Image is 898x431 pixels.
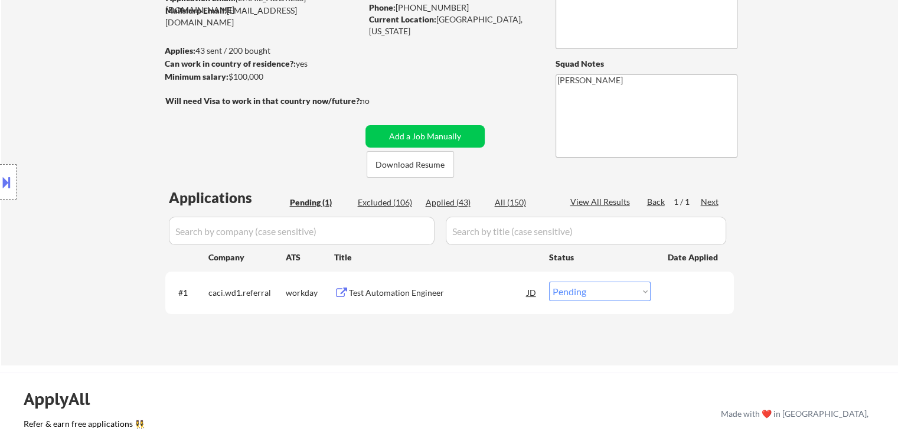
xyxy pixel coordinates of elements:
div: Company [208,252,286,263]
div: [PHONE_NUMBER] [369,2,536,14]
div: caci.wd1.referral [208,287,286,299]
div: [GEOGRAPHIC_DATA], [US_STATE] [369,14,536,37]
div: Applied (43) [426,197,485,208]
div: workday [286,287,334,299]
div: Squad Notes [556,58,737,70]
div: Excluded (106) [358,197,417,208]
div: Date Applied [668,252,720,263]
button: Add a Job Manually [365,125,485,148]
button: Download Resume [367,151,454,178]
div: 1 / 1 [674,196,701,208]
div: Status [549,246,651,267]
div: [EMAIL_ADDRESS][DOMAIN_NAME] [165,5,361,28]
div: Pending (1) [290,197,349,208]
strong: Mailslurp Email: [165,5,227,15]
div: All (150) [495,197,554,208]
div: Applications [169,191,286,205]
div: yes [165,58,358,70]
input: Search by title (case sensitive) [446,217,726,245]
div: $100,000 [165,71,361,83]
strong: Minimum salary: [165,71,228,81]
input: Search by company (case sensitive) [169,217,435,245]
div: Next [701,196,720,208]
div: JD [526,282,538,303]
strong: Can work in country of residence?: [165,58,296,68]
strong: Phone: [369,2,396,12]
div: Test Automation Engineer [349,287,527,299]
div: #1 [178,287,199,299]
strong: Applies: [165,45,195,55]
div: no [360,95,394,107]
div: Back [647,196,666,208]
strong: Will need Visa to work in that country now/future?: [165,96,362,106]
div: Title [334,252,538,263]
strong: Current Location: [369,14,436,24]
div: View All Results [570,196,634,208]
div: ATS [286,252,334,263]
div: 43 sent / 200 bought [165,45,361,57]
div: ApplyAll [24,389,103,409]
